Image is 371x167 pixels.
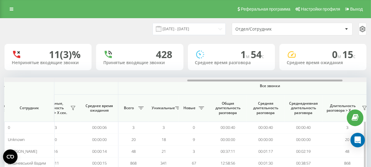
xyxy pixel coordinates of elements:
span: 54 [251,48,264,61]
span: 3 [55,125,57,130]
span: 18 [162,137,166,142]
span: [PERSON_NAME] [8,149,37,154]
span: 0 [332,48,342,61]
div: Принятые входящие звонки [103,60,176,65]
div: Среднее время разговора [195,60,268,65]
span: Настройки профиля [301,7,340,11]
span: Новые [182,106,197,110]
span: 9 [193,137,195,142]
span: c [353,53,356,60]
span: Средняя длительность разговора [251,101,280,115]
span: Уникальные [152,106,173,110]
div: 428 [156,49,173,60]
span: 21 [162,149,166,154]
span: 341 [161,160,167,166]
td: 00:01:17 [247,146,285,157]
span: 20 [131,137,136,142]
td: 00:00:14 [81,146,118,157]
span: м [246,53,251,60]
span: 48 [131,149,136,154]
td: 00:00:40 [285,122,322,133]
span: 868 [344,160,350,166]
span: Сотрудник [10,106,49,110]
span: 868 [131,160,137,166]
div: 11 (3)% [49,49,81,60]
span: Выход [350,7,363,11]
span: Среднее время ожидания [85,103,114,113]
td: 00:02:19 [285,146,322,157]
span: Unknown [8,137,25,142]
span: 0 [8,125,10,130]
span: Вишневський Вадим [8,160,46,166]
span: Длительность разговора > Х сек. [325,103,360,113]
span: 15 [342,48,356,61]
span: 1 [240,48,251,61]
span: Общая длительность разговора [214,101,242,115]
span: c [262,53,264,60]
div: Отдел/Сотрудник [235,27,308,32]
span: Среднедневная длительность разговора [289,101,318,115]
div: Среднее время ожидания [287,60,359,65]
span: 3 [193,149,195,154]
span: 3 [346,125,348,130]
td: 00:00:00 [285,133,322,145]
span: 311 [53,160,59,166]
td: 00:00:40 [247,122,285,133]
span: 0 [55,137,57,142]
td: 00:37:11 [209,146,247,157]
span: 20 [345,137,350,142]
span: м [337,53,342,60]
td: 00:00:06 [81,122,118,133]
span: 16 [54,149,58,154]
div: Open Intercom Messenger [350,133,365,147]
span: 3 [133,125,135,130]
span: 67 [192,160,196,166]
div: Непринятые входящие звонки [12,60,84,65]
span: Всего [121,106,137,110]
td: 00:00:40 [209,122,247,133]
td: 00:00:00 [209,133,247,145]
span: 0 [193,125,195,130]
td: 00:00:00 [247,133,285,145]
td: 00:00:00 [81,133,118,145]
button: Open CMP widget [3,149,18,164]
span: Реферальная программа [241,7,290,11]
span: 48 [345,149,350,154]
span: 3 [163,125,165,130]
